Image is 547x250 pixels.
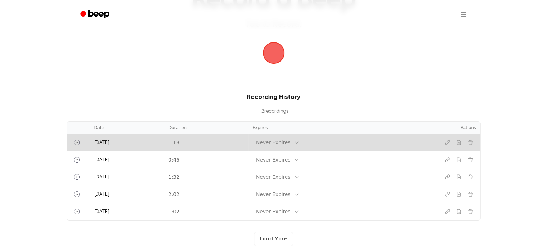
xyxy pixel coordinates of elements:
button: Copy link [442,188,453,200]
button: Download recording [453,188,465,200]
button: Play [71,154,83,165]
button: Delete recording [465,137,476,148]
span: [DATE] [94,209,109,214]
th: Date [90,122,164,134]
button: Download recording [453,154,465,165]
span: [DATE] [94,158,109,163]
button: Download recording [453,171,465,183]
span: [DATE] [94,175,109,180]
button: Play [71,171,83,183]
button: Copy link [442,206,453,217]
div: Never Expires [256,173,290,181]
button: Play [71,137,83,148]
td: 1:02 [164,203,248,220]
td: 1:18 [164,134,248,151]
div: Never Expires [256,156,290,164]
td: 2:02 [164,186,248,203]
h3: Recording History [78,92,469,102]
th: Actions [423,122,480,134]
button: Copy link [442,137,453,148]
button: Download recording [453,137,465,148]
button: Download recording [453,206,465,217]
a: Beep [75,8,116,22]
button: Load More [254,232,293,246]
button: Play [71,206,83,217]
span: [DATE] [94,140,109,145]
button: Delete recording [465,154,476,165]
div: Never Expires [256,139,290,146]
span: [DATE] [94,192,109,197]
button: Copy link [442,171,453,183]
th: Expires [248,122,423,134]
button: Play [71,188,83,200]
th: Duration [164,122,248,134]
button: Open menu [455,6,472,23]
button: Delete recording [465,206,476,217]
div: Never Expires [256,191,290,198]
td: 0:46 [164,151,248,168]
img: Beep Logo [263,42,284,64]
button: Copy link [442,154,453,165]
td: 1:32 [164,168,248,186]
button: Delete recording [465,171,476,183]
button: Delete recording [465,188,476,200]
div: Never Expires [256,208,290,215]
p: 12 recording s [78,108,469,115]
